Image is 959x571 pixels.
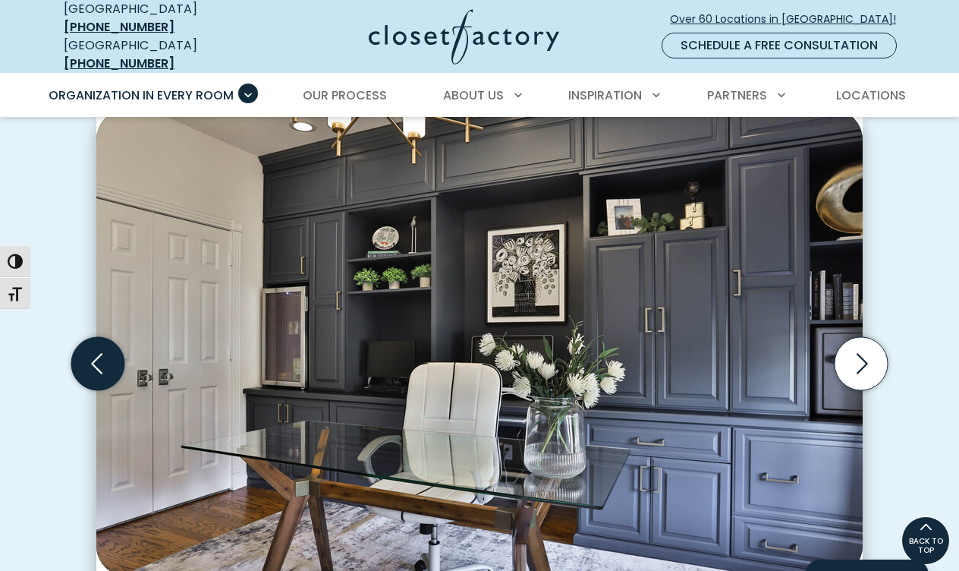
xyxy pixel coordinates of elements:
[669,6,909,33] a: Over 60 Locations in [GEOGRAPHIC_DATA]!
[64,36,250,73] div: [GEOGRAPHIC_DATA]
[829,331,894,396] button: Next slide
[568,87,642,104] span: Inspiration
[443,87,504,104] span: About Us
[49,87,234,104] span: Organization in Every Room
[707,87,767,104] span: Partners
[65,331,130,396] button: Previous slide
[662,33,897,58] a: Schedule a Free Consultation
[303,87,387,104] span: Our Process
[670,11,908,27] span: Over 60 Locations in [GEOGRAPHIC_DATA]!
[64,18,175,36] a: [PHONE_NUMBER]
[902,537,949,555] span: BACK TO TOP
[38,74,921,117] nav: Primary Menu
[901,516,950,565] a: BACK TO TOP
[369,9,559,65] img: Closet Factory Logo
[64,55,175,72] a: [PHONE_NUMBER]
[836,87,906,104] span: Locations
